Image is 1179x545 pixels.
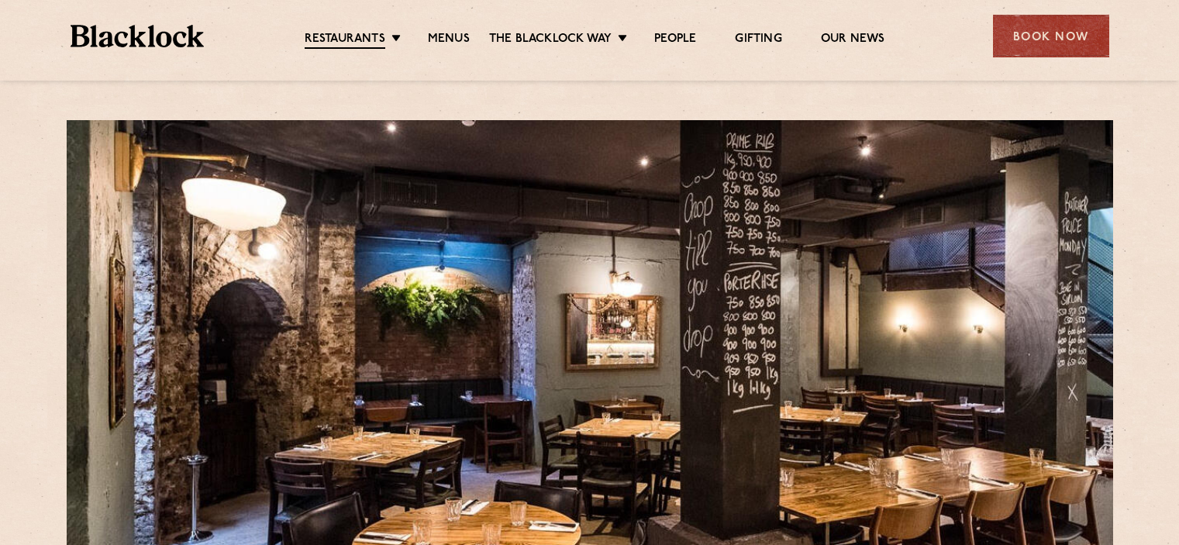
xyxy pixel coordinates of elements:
[821,32,885,47] a: Our News
[71,25,205,47] img: BL_Textured_Logo-footer-cropped.svg
[428,32,470,47] a: Menus
[654,32,696,47] a: People
[305,32,385,49] a: Restaurants
[993,15,1109,57] div: Book Now
[489,32,612,47] a: The Blacklock Way
[735,32,781,47] a: Gifting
